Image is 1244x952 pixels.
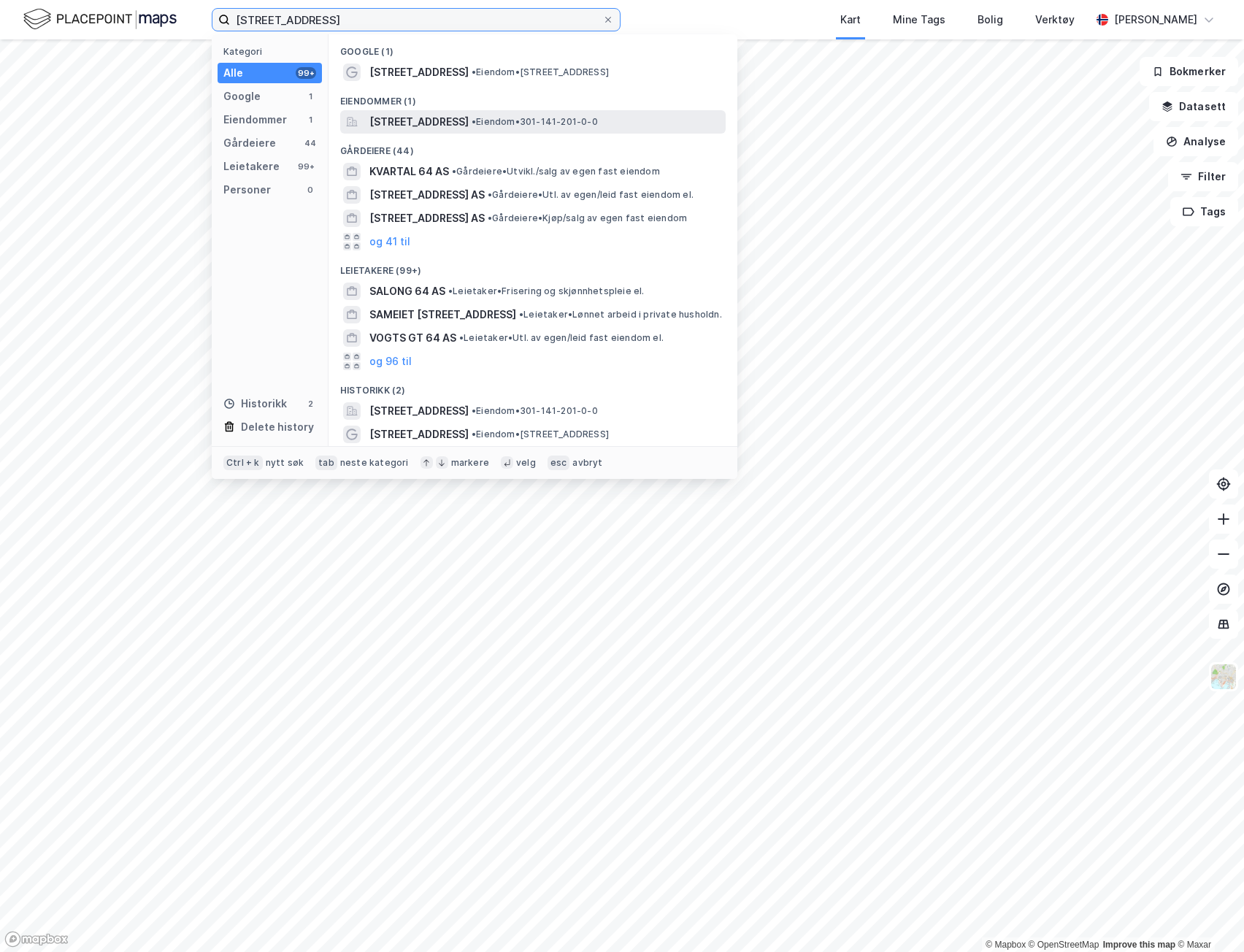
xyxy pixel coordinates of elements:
[223,134,276,152] div: Gårdeiere
[223,395,287,412] div: Historikk
[223,111,287,128] div: Eiendommer
[1171,882,1244,952] iframe: Chat Widget
[266,457,304,469] div: nytt søk
[329,134,737,160] div: Gårdeiere (44)
[893,11,945,28] div: Mine Tags
[472,66,476,77] span: •
[472,429,609,440] span: Eiendom • [STREET_ADDRESS]
[472,116,476,127] span: •
[304,137,316,149] div: 44
[340,457,409,469] div: neste kategori
[223,46,322,57] div: Kategori
[516,457,536,469] div: velg
[369,283,445,300] span: SALONG 64 AS
[369,233,410,250] button: og 41 til
[488,212,687,224] span: Gårdeiere • Kjøp/salg av egen fast eiendom
[369,353,412,370] button: og 96 til
[1140,57,1238,86] button: Bokmerker
[1035,11,1075,28] div: Verktøy
[488,189,492,200] span: •
[329,34,737,61] div: Google (1)
[223,456,263,470] div: Ctrl + k
[369,210,485,227] span: [STREET_ADDRESS] AS
[1103,940,1175,950] a: Improve this map
[296,161,316,172] div: 99+
[304,91,316,102] div: 1
[519,309,722,320] span: Leietaker • Lønnet arbeid i private husholdn.
[986,940,1026,950] a: Mapbox
[296,67,316,79] div: 99+
[369,64,469,81] span: [STREET_ADDRESS]
[978,11,1003,28] div: Bolig
[548,456,570,470] div: esc
[223,158,280,175] div: Leietakere
[472,429,476,439] span: •
[241,418,314,436] div: Delete history
[1170,197,1238,226] button: Tags
[488,212,492,223] span: •
[369,329,456,347] span: VOGTS GT 64 AS
[472,405,476,416] span: •
[472,116,598,128] span: Eiendom • 301-141-201-0-0
[488,189,694,201] span: Gårdeiere • Utl. av egen/leid fast eiendom el.
[472,405,598,417] span: Eiendom • 301-141-201-0-0
[369,402,469,420] span: [STREET_ADDRESS]
[448,285,645,297] span: Leietaker • Frisering og skjønnhetspleie el.
[459,332,464,343] span: •
[1153,127,1238,156] button: Analyse
[329,373,737,399] div: Historikk (2)
[304,184,316,196] div: 0
[519,309,523,320] span: •
[1114,11,1197,28] div: [PERSON_NAME]
[472,66,609,78] span: Eiendom • [STREET_ADDRESS]
[304,114,316,126] div: 1
[223,88,261,105] div: Google
[369,113,469,131] span: [STREET_ADDRESS]
[329,84,737,110] div: Eiendommer (1)
[4,931,69,948] a: Mapbox homepage
[329,253,737,280] div: Leietakere (99+)
[1168,162,1238,191] button: Filter
[23,7,177,32] img: logo.f888ab2527a4732fd821a326f86c7f29.svg
[369,306,516,323] span: SAMEIET [STREET_ADDRESS]
[1210,663,1237,691] img: Z
[304,398,316,410] div: 2
[1171,882,1244,952] div: Kontrollprogram for chat
[459,332,664,344] span: Leietaker • Utl. av egen/leid fast eiendom el.
[369,186,485,204] span: [STREET_ADDRESS] AS
[451,457,489,469] div: markere
[452,166,660,177] span: Gårdeiere • Utvikl./salg av egen fast eiendom
[448,285,453,296] span: •
[1149,92,1238,121] button: Datasett
[1029,940,1099,950] a: OpenStreetMap
[452,166,456,177] span: •
[223,64,243,82] div: Alle
[223,181,271,199] div: Personer
[369,163,449,180] span: KVARTAL 64 AS
[369,426,469,443] span: [STREET_ADDRESS]
[230,9,602,31] input: Søk på adresse, matrikkel, gårdeiere, leietakere eller personer
[840,11,861,28] div: Kart
[315,456,337,470] div: tab
[572,457,602,469] div: avbryt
